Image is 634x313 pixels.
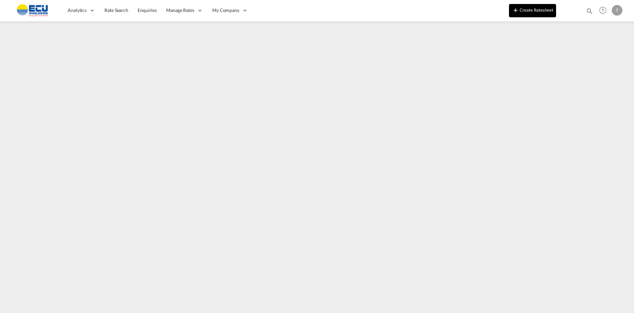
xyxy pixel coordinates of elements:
md-icon: icon-plus 400-fg [512,6,520,14]
span: Help [597,5,608,16]
div: T [612,5,622,16]
span: Enquiries [138,7,157,13]
div: icon-magnify [586,7,593,17]
md-icon: icon-magnify [586,7,593,15]
button: icon-plus 400-fgCreate Ratesheet [509,4,556,17]
span: Analytics [68,7,87,14]
span: Rate Search [104,7,128,13]
div: Help [597,5,612,17]
img: 6cccb1402a9411edb762cf9624ab9cda.png [10,3,55,18]
span: Manage Rates [166,7,194,14]
span: My Company [212,7,239,14]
